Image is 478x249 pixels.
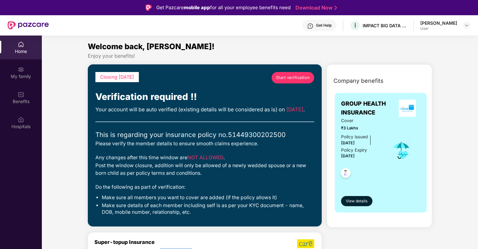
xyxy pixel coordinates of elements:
span: Company benefits [333,76,384,85]
img: svg+xml;base64,PHN2ZyBpZD0iSG9zcGl0YWxzIiB4bWxucz0iaHR0cDovL3d3dy53My5vcmcvMjAwMC9zdmciIHdpZHRoPS... [18,116,24,123]
div: Policy issued [341,134,368,140]
button: View details [341,196,372,206]
img: svg+xml;base64,PHN2ZyB3aWR0aD0iMjAiIGhlaWdodD0iMjAiIHZpZXdCb3g9IjAgMCAyMCAyMCIgZmlsbD0ibm9uZSIgeG... [18,66,24,73]
img: Logo [145,4,152,11]
div: Any changes after this time window are . Post the window closure, addition will only be allowed o... [95,154,314,177]
a: Start verification [272,72,314,83]
span: I [354,22,356,29]
div: Verification required !! [95,90,314,104]
span: [DATE] [286,106,303,113]
strong: mobile app [184,4,210,10]
span: Cover [341,117,382,124]
li: Make sure all members you want to cover are added (if the policy allows it) [102,194,314,201]
div: Enjoy your benefits! [88,53,432,59]
img: svg+xml;base64,PHN2ZyBpZD0iSGVscC0zMngzMiIgeG1sbnM9Imh0dHA6Ly93d3cudzMub3JnLzIwMDAvc3ZnIiB3aWR0aD... [307,23,313,29]
div: Your account will be auto verified (existing details will be considered as is) on . [95,106,314,114]
span: GROUP HEALTH INSURANCE [341,99,394,117]
span: NOT ALLOWED [187,154,223,161]
img: insurerLogo [399,100,416,117]
img: svg+xml;base64,PHN2ZyBpZD0iRHJvcGRvd24tMzJ4MzIiIHhtbG5zPSJodHRwOi8vd3d3LnczLm9yZy8yMDAwL3N2ZyIgd2... [464,23,469,28]
div: IMPACT BIG DATA ANALYSIS PRIVATE LIMITED [363,23,407,29]
div: Get Help [316,23,332,28]
span: [DATE] [341,141,355,145]
div: Please verify the member details to ensure smooth claims experience. [95,140,314,147]
img: New Pazcare Logo [8,21,49,29]
span: Start verification [276,75,310,81]
div: Get Pazcare for all your employee benefits need [156,4,291,11]
li: Make sure details of each member including self is as per your KYC document - name, DOB, mobile n... [102,202,314,215]
div: [PERSON_NAME] [420,20,457,26]
span: ₹3 Lakhs [341,125,382,131]
a: Download Now [295,4,335,11]
div: User [420,26,457,31]
div: Policy Expiry [341,147,367,154]
span: Closing [DATE] [100,74,134,80]
span: [DATE] [341,154,355,158]
div: This is regarding your insurance policy no. 51449300202500 [95,130,314,140]
div: Super-topup Insurance [94,239,223,245]
img: icon [391,140,412,161]
div: Do the following as part of verification: [95,183,314,191]
img: Stroke [334,4,337,11]
span: View details [346,198,367,204]
span: Welcome back, [PERSON_NAME]! [88,42,215,51]
img: svg+xml;base64,PHN2ZyB4bWxucz0iaHR0cDovL3d3dy53My5vcmcvMjAwMC9zdmciIHdpZHRoPSI0OC45NDMiIGhlaWdodD... [338,166,353,182]
img: svg+xml;base64,PHN2ZyBpZD0iSG9tZSIgeG1sbnM9Imh0dHA6Ly93d3cudzMub3JnLzIwMDAvc3ZnIiB3aWR0aD0iMjAiIG... [18,41,24,48]
img: svg+xml;base64,PHN2ZyBpZD0iQmVuZWZpdHMiIHhtbG5zPSJodHRwOi8vd3d3LnczLm9yZy8yMDAwL3N2ZyIgd2lkdGg9Ij... [18,91,24,98]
